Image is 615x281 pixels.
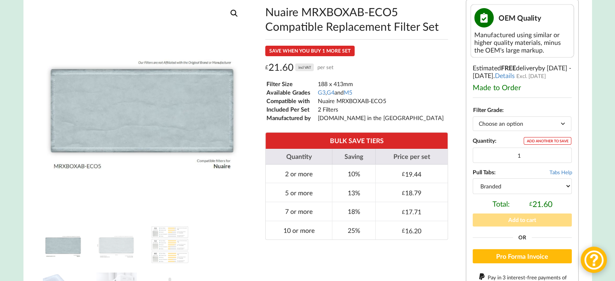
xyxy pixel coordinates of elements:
[375,149,448,165] th: Price per set
[402,189,421,196] div: 18.79
[473,235,572,240] div: Or
[495,72,515,79] a: Details
[265,61,268,74] span: £
[295,63,314,71] div: incl VAT
[499,13,541,22] span: OEM Quality
[266,221,332,240] td: 10 or more
[402,227,421,235] div: 16.20
[318,89,325,96] a: G3
[332,183,375,202] td: 13%
[474,31,570,54] div: Manufactured using similar or higher quality materials, minus the OEM's large markup.
[266,106,317,113] td: Included Per Set
[529,199,552,209] div: 21.60
[266,114,317,122] td: Manufactured by
[266,183,332,202] td: 5 or more
[43,224,83,265] img: Nuaire MRXBOXAB-ECO5 Compatible MVHR Filter Replacement Set from MVHR.shop
[516,73,546,79] span: Excl. [DATE]
[150,224,190,265] img: A Table showing a comparison between G3, G4 and M5 for MVHR Filters and their efficiency at captu...
[317,89,444,96] td: , and
[549,169,572,175] span: Tabs Help
[266,149,332,165] th: Quantity
[332,221,375,240] td: 25%
[402,227,405,234] span: £
[327,89,334,96] a: G4
[266,97,317,105] td: Compatible with
[96,224,137,265] img: Dimensions and Filter Grade of the Nuaire MRXBOXAB-ECO5 Compatible MVHR Filter Replacement Set fr...
[317,106,444,113] td: 2 Filters
[402,208,421,216] div: 17.71
[332,149,375,165] th: Saving
[266,80,317,88] td: Filter Size
[317,61,333,74] span: per set
[332,202,375,221] td: 18%
[473,169,496,175] b: Pull Tabs:
[266,165,332,183] td: 2 or more
[265,46,355,56] div: SAVE WHEN YOU BUY 1 MORE SET
[473,148,572,163] input: Product quantity
[473,106,502,113] label: Filter Grade
[266,133,448,148] th: BULK SAVE TIERS
[265,61,334,74] div: 21.60
[266,89,317,96] td: Available Grades
[492,199,510,209] span: Total:
[501,64,516,72] b: FREE
[265,4,448,34] h1: Nuaire MRXBOXAB-ECO5 Compatible Replacement Filter Set
[332,165,375,183] td: 10%
[473,249,572,264] button: Pro Forma Invoice
[402,209,405,215] span: £
[402,170,421,178] div: 19.44
[402,190,405,196] span: £
[227,6,241,21] a: View full-screen image gallery
[317,97,444,105] td: Nuaire MRXBOXAB-ECO5
[344,89,352,96] a: M5
[317,80,444,88] td: 188 x 413mm
[524,137,571,145] div: ADD ANOTHER TO SAVE
[266,202,332,221] td: 7 or more
[402,171,405,177] span: £
[529,201,533,207] span: £
[473,64,571,79] span: by [DATE] - [DATE]
[473,83,572,92] div: Made to Order
[473,213,572,226] button: Add to cart
[317,114,444,122] td: [DOMAIN_NAME] in the [GEOGRAPHIC_DATA]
